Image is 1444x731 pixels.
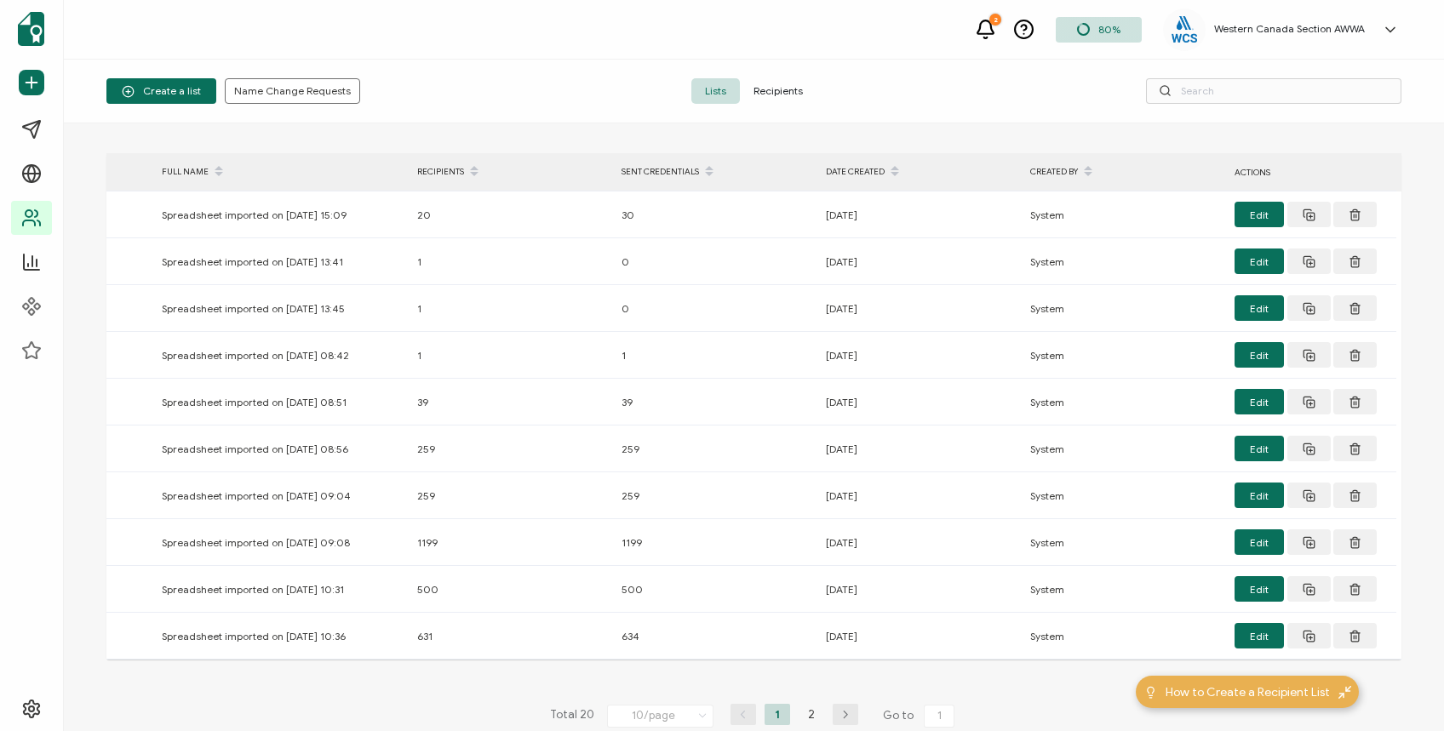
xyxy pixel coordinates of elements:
div: System [1022,439,1226,459]
div: 259 [409,486,613,505]
button: Edit [1235,248,1284,274]
div: System [1022,205,1226,225]
div: 259 [613,439,817,459]
button: Edit [1235,576,1284,602]
input: Select [607,705,713,728]
div: Spreadsheet imported on [DATE] 15:09 [153,205,409,225]
button: Name Change Requests [225,78,360,104]
div: 259 [613,486,817,505]
div: Spreadsheet imported on [DATE] 08:51 [153,392,409,412]
span: Recipients [740,78,817,104]
div: 1 [409,346,613,365]
button: Edit [1235,436,1284,461]
div: CREATED BY [1022,157,1226,186]
div: Spreadsheet imported on [DATE] 13:41 [153,252,409,271]
div: [DATE] [817,205,1022,225]
div: [DATE] [817,299,1022,318]
span: Total 20 [550,704,594,728]
div: System [1022,392,1226,412]
img: eb0530a7-dc53-4dd2-968c-61d1fd0a03d4.png [1172,16,1197,43]
button: Edit [1235,623,1284,648]
div: Spreadsheet imported on [DATE] 09:08 [153,533,409,552]
button: Edit [1235,202,1284,227]
button: Edit [1235,295,1284,321]
div: RECIPIENTS [409,157,613,186]
div: 500 [613,580,817,599]
img: sertifier-logomark-colored.svg [18,12,44,46]
div: Spreadsheet imported on [DATE] 08:42 [153,346,409,365]
span: How to Create a Recipient List [1166,683,1330,701]
span: Name Change Requests [234,86,351,96]
div: System [1022,252,1226,271]
div: 30 [613,205,817,225]
button: Edit [1235,483,1284,508]
span: Create a list [122,85,201,98]
div: 1 [409,299,613,318]
div: 631 [409,626,613,646]
div: System [1022,486,1226,505]
img: minimize-icon.svg [1338,686,1351,699]
div: 500 [409,580,613,599]
div: 20 [409,205,613,225]
div: Spreadsheet imported on [DATE] 13:45 [153,299,409,318]
div: 1199 [613,533,817,552]
div: Spreadsheet imported on [DATE] 10:31 [153,580,409,599]
li: 1 [765,704,790,725]
div: System [1022,299,1226,318]
div: System [1022,626,1226,646]
button: Edit [1235,529,1284,555]
span: Go to [883,704,958,728]
div: 39 [613,392,817,412]
div: 634 [613,626,817,646]
li: 2 [799,704,824,725]
h5: Western Canada Section AWWA [1214,23,1365,35]
div: Spreadsheet imported on [DATE] 10:36 [153,626,409,646]
input: Search [1146,78,1401,104]
button: Edit [1235,389,1284,414]
div: Spreadsheet imported on [DATE] 08:56 [153,439,409,459]
div: [DATE] [817,346,1022,365]
div: System [1022,533,1226,552]
div: Spreadsheet imported on [DATE] 09:04 [153,486,409,505]
div: 0 [613,299,817,318]
div: 1 [613,346,817,365]
button: Create a list [106,78,216,104]
div: 259 [409,439,613,459]
div: DATE CREATED [817,157,1022,186]
div: System [1022,346,1226,365]
div: [DATE] [817,392,1022,412]
div: [DATE] [817,486,1022,505]
div: [DATE] [817,533,1022,552]
button: Edit [1235,342,1284,368]
div: 2 [989,14,1001,26]
div: 1199 [409,533,613,552]
div: SENT CREDENTIALS [613,157,817,186]
span: Lists [691,78,740,104]
div: [DATE] [817,626,1022,646]
span: 80% [1098,23,1120,36]
div: 39 [409,392,613,412]
div: [DATE] [817,439,1022,459]
div: FULL NAME [153,157,409,186]
div: 0 [613,252,817,271]
div: [DATE] [817,252,1022,271]
div: [DATE] [817,580,1022,599]
div: 1 [409,252,613,271]
div: ACTIONS [1226,163,1396,182]
div: System [1022,580,1226,599]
